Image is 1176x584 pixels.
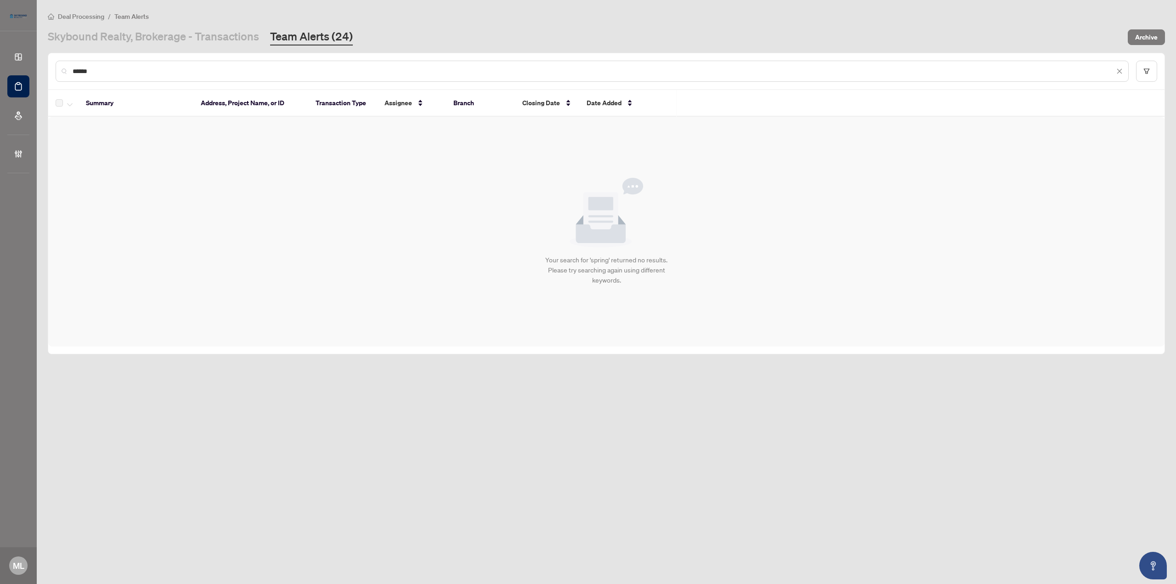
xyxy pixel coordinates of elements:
[377,90,446,117] th: Assignee
[1143,68,1150,74] span: filter
[522,98,560,108] span: Closing Date
[1116,68,1123,74] span: close
[7,11,29,21] img: logo
[114,12,149,21] span: Team Alerts
[579,90,662,117] th: Date Added
[1136,61,1157,82] button: filter
[587,98,622,108] span: Date Added
[1139,552,1167,579] button: Open asap
[193,90,308,117] th: Address, Project Name, or ID
[308,90,377,117] th: Transaction Type
[515,90,579,117] th: Closing Date
[544,255,669,285] div: Your search for 'spring' returned no results. Please try searching again using different keywords.
[13,559,24,572] span: ML
[1128,29,1165,45] button: Archive
[570,178,643,248] img: Null State Icon
[108,11,111,22] li: /
[446,90,515,117] th: Branch
[48,29,259,45] a: Skybound Realty, Brokerage - Transactions
[48,13,54,20] span: home
[384,98,412,108] span: Assignee
[270,29,353,45] a: Team Alerts (24)
[58,12,104,21] span: Deal Processing
[1135,30,1158,45] span: Archive
[79,90,193,117] th: Summary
